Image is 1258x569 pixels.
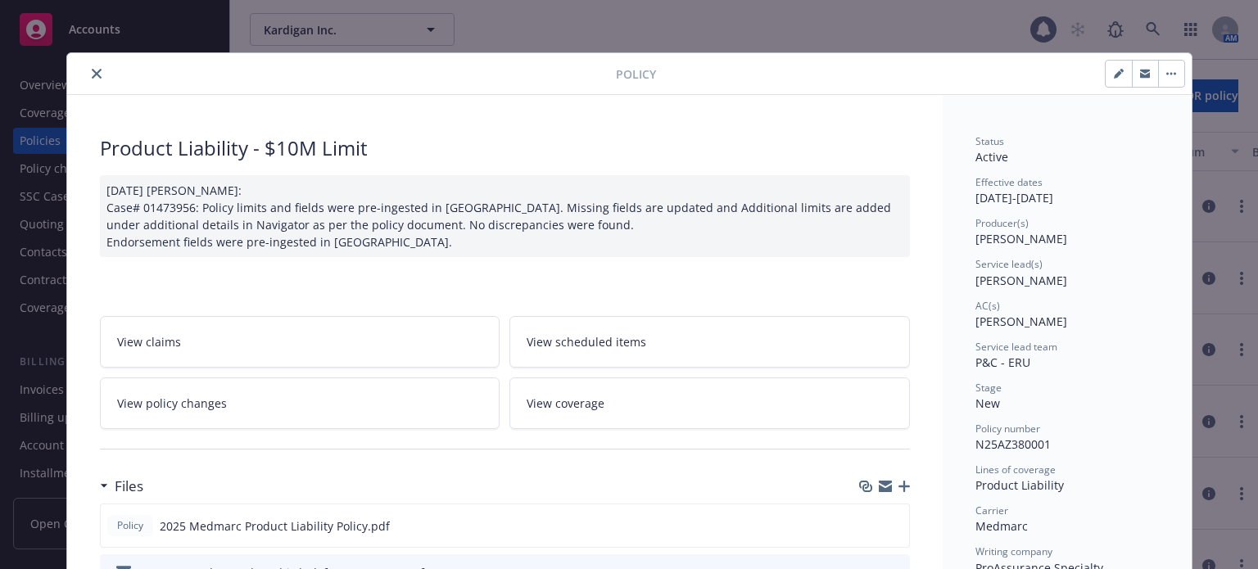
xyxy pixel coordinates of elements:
span: View policy changes [117,395,227,412]
span: 2025 Medmarc Product Liability Policy.pdf [160,517,390,535]
button: download file [862,517,875,535]
span: Effective dates [975,175,1043,189]
div: Files [100,476,143,497]
span: Service lead(s) [975,257,1043,271]
span: Lines of coverage [975,463,1056,476]
span: AC(s) [975,299,1000,313]
span: Status [975,134,1004,148]
span: View coverage [527,395,604,412]
span: New [975,395,1000,411]
span: Medmarc [975,518,1028,534]
div: Product Liability - $10M Limit [100,134,910,162]
span: Policy [616,65,656,83]
span: Stage [975,381,1002,395]
span: [PERSON_NAME] [975,273,1067,288]
div: [DATE] [PERSON_NAME]: Case# 01473956: Policy limits and fields were pre-ingested in [GEOGRAPHIC_D... [100,175,910,257]
span: [PERSON_NAME] [975,231,1067,246]
a: View coverage [509,377,910,429]
span: Policy [114,518,147,533]
span: Producer(s) [975,216,1029,230]
a: View scheduled items [509,316,910,368]
span: Policy number [975,422,1040,436]
span: [PERSON_NAME] [975,314,1067,329]
a: View claims [100,316,500,368]
span: Active [975,149,1008,165]
span: P&C - ERU [975,354,1030,370]
span: N25AZ380001 [975,436,1051,452]
span: View claims [117,333,181,350]
a: View policy changes [100,377,500,429]
div: Product Liability [975,476,1159,494]
span: Writing company [975,544,1052,558]
h3: Files [115,476,143,497]
span: Carrier [975,504,1008,517]
button: preview file [888,517,903,535]
span: View scheduled items [527,333,646,350]
span: Service lead team [975,340,1057,354]
div: [DATE] - [DATE] [975,175,1159,206]
button: close [87,64,106,84]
